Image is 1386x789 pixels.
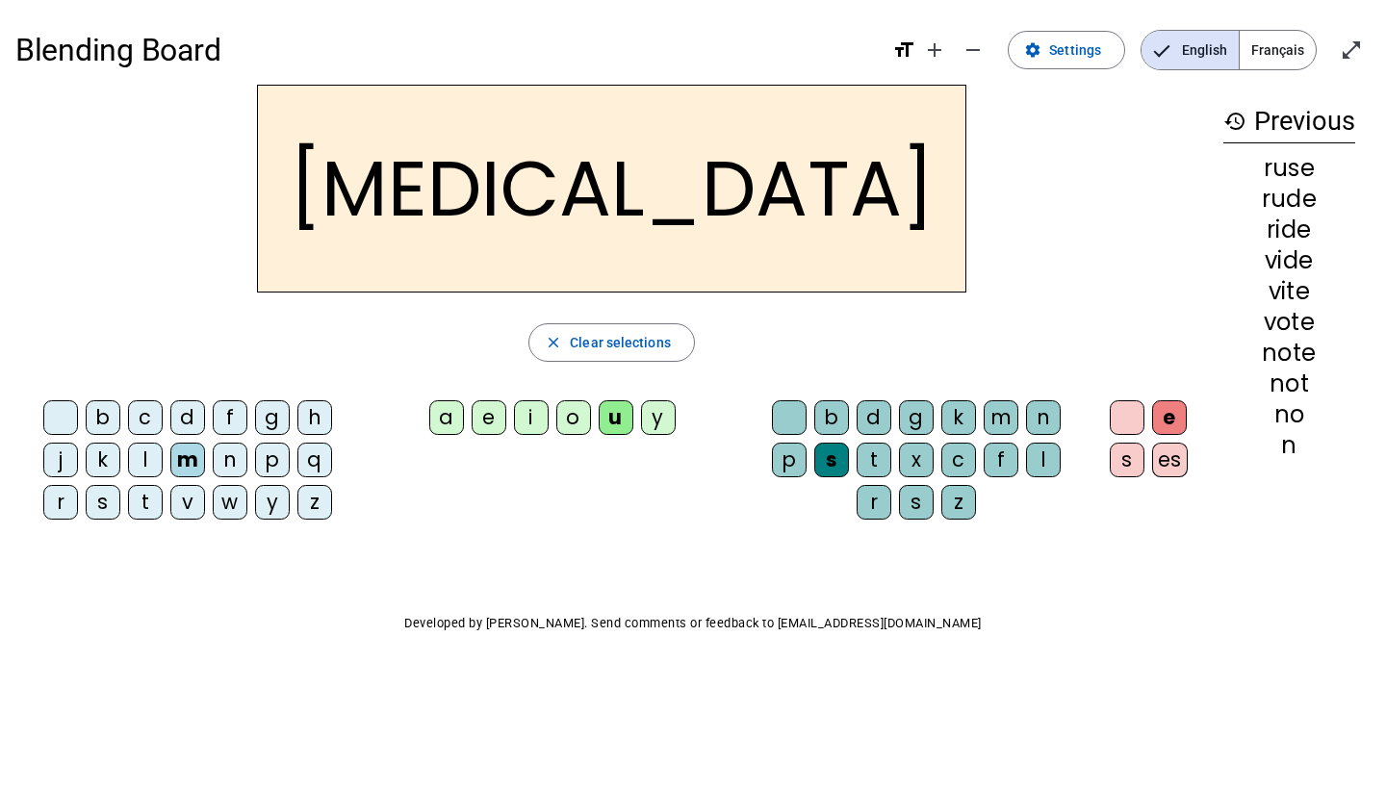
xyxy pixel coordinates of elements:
div: e [1152,400,1187,435]
div: b [814,400,849,435]
h2: [MEDICAL_DATA] [257,85,966,293]
button: Decrease font size [954,31,992,69]
div: es [1152,443,1188,477]
div: q [297,443,332,477]
h3: Previous [1223,100,1355,143]
button: Settings [1008,31,1125,69]
div: ruse [1223,157,1355,180]
span: Clear selections [570,331,671,354]
div: p [772,443,807,477]
div: d [857,400,891,435]
mat-icon: add [923,38,946,62]
div: z [941,485,976,520]
div: n [1026,400,1061,435]
div: t [128,485,163,520]
div: p [255,443,290,477]
button: Increase font size [915,31,954,69]
div: i [514,400,549,435]
div: m [984,400,1018,435]
div: n [213,443,247,477]
div: c [128,400,163,435]
div: no [1223,403,1355,426]
div: k [86,443,120,477]
div: ride [1223,218,1355,242]
div: s [86,485,120,520]
div: vote [1223,311,1355,334]
div: v [170,485,205,520]
div: b [86,400,120,435]
div: s [1110,443,1144,477]
div: c [941,443,976,477]
mat-icon: history [1223,110,1246,133]
mat-icon: settings [1024,41,1041,59]
div: r [857,485,891,520]
mat-button-toggle-group: Language selection [1141,30,1317,70]
div: k [941,400,976,435]
div: y [641,400,676,435]
span: English [1142,31,1239,69]
div: x [899,443,934,477]
span: Settings [1049,38,1101,62]
mat-icon: format_size [892,38,915,62]
p: Developed by [PERSON_NAME]. Send comments or feedback to [EMAIL_ADDRESS][DOMAIN_NAME] [15,612,1371,635]
div: r [43,485,78,520]
div: f [213,400,247,435]
div: d [170,400,205,435]
span: Français [1240,31,1316,69]
button: Enter full screen [1332,31,1371,69]
div: s [814,443,849,477]
div: o [556,400,591,435]
div: l [1026,443,1061,477]
div: vide [1223,249,1355,272]
button: Clear selections [528,323,695,362]
h1: Blending Board [15,19,877,81]
mat-icon: open_in_full [1340,38,1363,62]
div: t [857,443,891,477]
div: y [255,485,290,520]
div: not [1223,372,1355,395]
div: l [128,443,163,477]
div: g [899,400,934,435]
div: j [43,443,78,477]
div: note [1223,342,1355,365]
mat-icon: remove [962,38,985,62]
div: rude [1223,188,1355,211]
div: n [1223,434,1355,457]
div: m [170,443,205,477]
div: h [297,400,332,435]
div: e [472,400,506,435]
div: vite [1223,280,1355,303]
div: g [255,400,290,435]
div: a [429,400,464,435]
div: f [984,443,1018,477]
div: s [899,485,934,520]
mat-icon: close [545,334,562,351]
div: w [213,485,247,520]
div: u [599,400,633,435]
div: z [297,485,332,520]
